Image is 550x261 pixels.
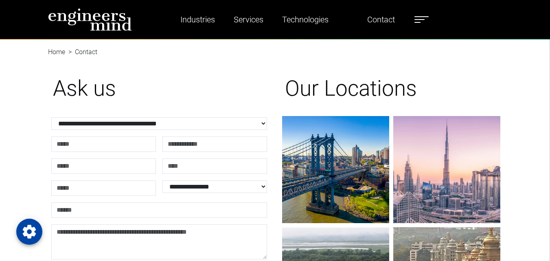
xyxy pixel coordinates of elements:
[53,76,265,102] h1: Ask us
[48,39,502,49] nav: breadcrumb
[48,48,65,56] a: Home
[285,76,497,102] h1: Our Locations
[48,8,132,31] img: logo
[230,10,267,29] a: Services
[279,10,332,29] a: Technologies
[393,116,500,223] img: gif
[364,10,398,29] a: Contact
[282,116,389,223] img: gif
[65,47,97,57] li: Contact
[177,10,218,29] a: Industries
